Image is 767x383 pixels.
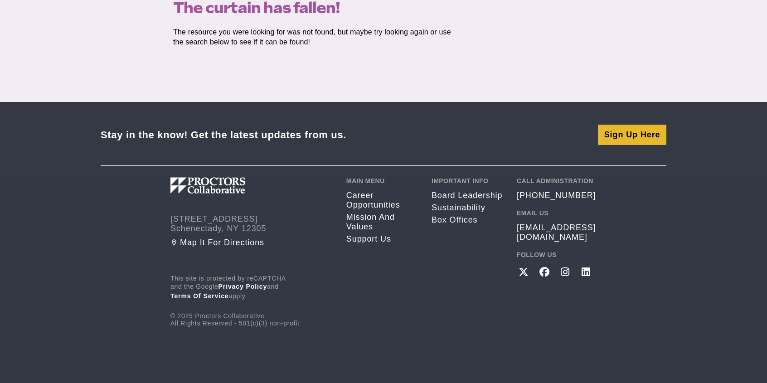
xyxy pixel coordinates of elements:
[517,177,597,184] h2: Call Administration
[170,292,229,300] a: Terms of Service
[517,209,597,217] h2: Email Us
[218,283,267,290] a: Privacy Policy
[517,191,596,200] a: [PHONE_NUMBER]
[598,125,666,145] a: Sign Up Here
[346,213,418,232] a: Mission and Values
[170,238,333,247] a: Map it for directions
[517,223,597,242] a: [EMAIL_ADDRESS][DOMAIN_NAME]
[170,275,333,327] div: © 2025 Proctors Collaborative All Rights Reserved - 501(c)(3) non-profit
[170,275,333,301] p: This site is protected by reCAPTCHA and the Google and apply.
[346,234,418,244] a: Support Us
[432,191,503,200] a: Board Leadership
[432,203,503,213] a: Sustainability
[170,177,293,194] img: Proctors logo
[173,27,461,47] p: The resource you were looking for was not found, but maybe try looking again or use the search be...
[346,177,418,184] h2: Main Menu
[432,177,503,184] h2: Important Info
[432,215,503,225] a: Box Offices
[517,251,597,258] h2: Follow Us
[346,191,418,210] a: Career opportunities
[101,129,346,141] div: Stay in the know! Get the latest updates from us.
[170,214,333,233] address: [STREET_ADDRESS] Schenectady, NY 12305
